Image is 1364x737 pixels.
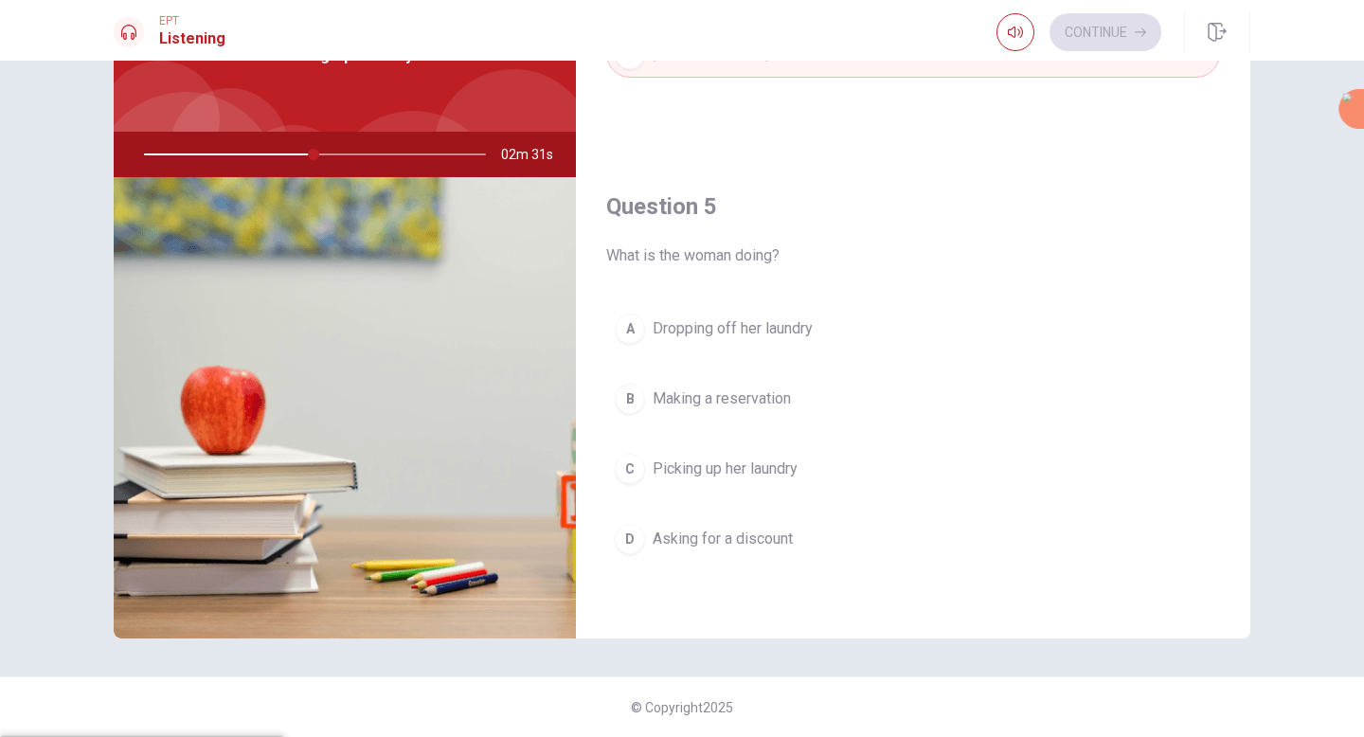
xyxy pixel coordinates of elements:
[606,515,1220,563] button: DAsking for a discount
[615,454,645,484] div: C
[159,14,225,27] span: EPT
[606,191,1220,222] h4: Question 5
[606,375,1220,422] button: BMaking a reservation
[501,132,568,177] span: 02m 31s
[114,177,576,638] img: Picking Up Laundry
[606,244,1220,267] span: What is the woman doing?
[159,27,225,50] h1: Listening
[653,317,813,340] span: Dropping off her laundry
[606,445,1220,493] button: CPicking up her laundry
[615,384,645,414] div: B
[615,524,645,554] div: D
[653,387,791,410] span: Making a reservation
[615,314,645,344] div: A
[653,528,793,550] span: Asking for a discount
[653,458,798,480] span: Picking up her laundry
[631,700,733,715] span: © Copyright 2025
[606,305,1220,352] button: ADropping off her laundry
